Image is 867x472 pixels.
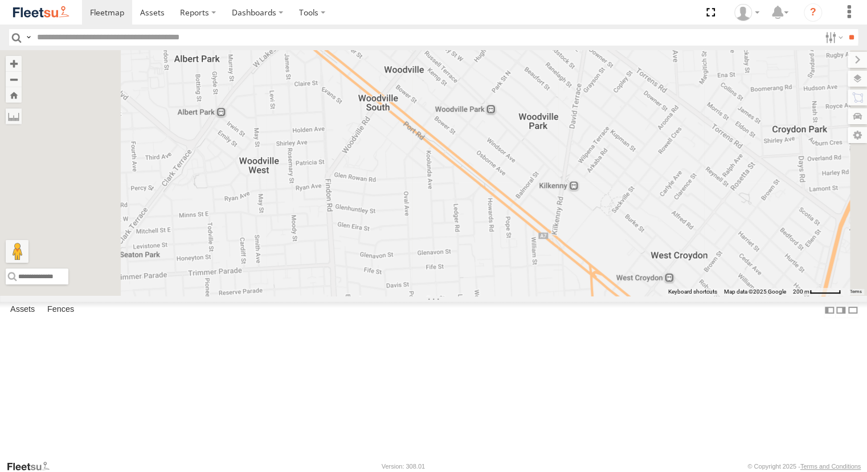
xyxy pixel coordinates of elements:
label: Map Settings [848,127,867,143]
a: Visit our Website [6,461,59,472]
button: Drag Pegman onto the map to open Street View [6,240,28,263]
div: © Copyright 2025 - [747,463,861,470]
button: Zoom out [6,71,22,87]
span: 200 m [793,288,809,295]
button: Map Scale: 200 m per 51 pixels [790,288,844,296]
label: Measure [6,108,22,124]
label: Dock Summary Table to the Right [835,302,846,318]
label: Fences [42,302,80,318]
label: Search Filter Options [820,29,845,46]
label: Dock Summary Table to the Left [824,302,835,318]
label: Hide Summary Table [847,302,858,318]
button: Zoom Home [6,87,22,103]
a: Terms and Conditions [800,463,861,470]
button: Zoom in [6,56,22,71]
label: Search Query [24,29,33,46]
a: Terms (opens in new tab) [850,289,862,294]
div: Version: 308.01 [382,463,425,470]
div: Kellie Roberts [730,4,763,21]
i: ? [804,3,822,22]
label: Assets [5,302,40,318]
button: Keyboard shortcuts [668,288,717,296]
img: fleetsu-logo-horizontal.svg [11,5,71,20]
span: Map data ©2025 Google [724,288,786,295]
